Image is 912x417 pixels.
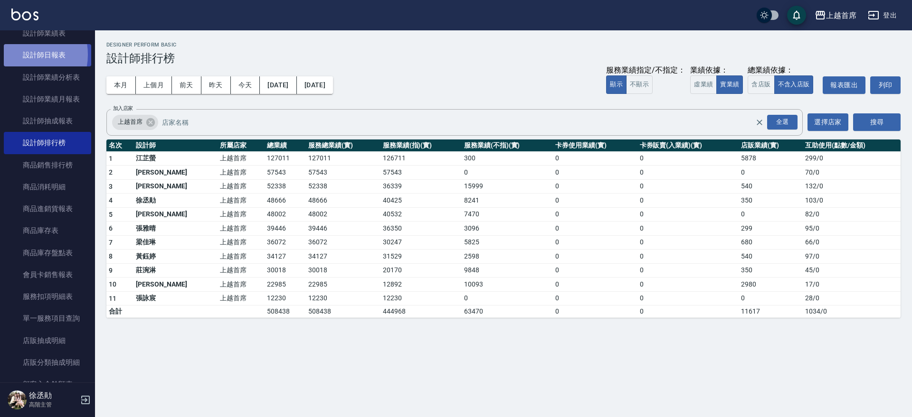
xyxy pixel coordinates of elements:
[553,151,637,166] td: 0
[803,194,901,208] td: 103 / 0
[380,306,462,318] td: 444968
[767,115,798,130] div: 全選
[803,179,901,194] td: 132 / 0
[218,263,265,278] td: 上越首席
[109,239,113,246] span: 7
[4,132,91,154] a: 設計師排行榜
[109,224,113,232] span: 6
[4,220,91,241] a: 商品庫存表
[803,222,901,236] td: 95 / 0
[218,291,265,306] td: 上越首席
[637,278,739,292] td: 0
[553,278,637,292] td: 0
[4,22,91,44] a: 設計師業績表
[823,76,865,94] a: 報表匯出
[637,194,739,208] td: 0
[306,306,380,318] td: 508438
[380,235,462,250] td: 30247
[739,222,803,236] td: 299
[787,6,806,25] button: save
[739,166,803,180] td: 0
[306,291,380,306] td: 12230
[637,222,739,236] td: 0
[803,207,901,222] td: 82 / 0
[811,6,860,25] button: 上越首席
[803,166,901,180] td: 70 / 0
[297,76,333,94] button: [DATE]
[218,179,265,194] td: 上越首席
[265,306,306,318] td: 508438
[462,207,553,222] td: 7470
[380,207,462,222] td: 40532
[133,166,218,180] td: [PERSON_NAME]
[218,166,265,180] td: 上越首席
[380,151,462,166] td: 126711
[553,166,637,180] td: 0
[462,139,553,152] th: 服務業績(不指)(實)
[739,194,803,208] td: 350
[112,115,158,130] div: 上越首席
[380,139,462,152] th: 服務業績(指)(實)
[803,306,901,318] td: 1034 / 0
[265,207,306,222] td: 48002
[380,250,462,264] td: 31529
[853,113,901,131] button: 搜尋
[462,291,553,306] td: 0
[4,176,91,198] a: 商品消耗明細
[218,235,265,250] td: 上越首席
[160,114,772,130] input: 店家名稱
[637,235,739,250] td: 0
[109,295,117,302] span: 11
[739,291,803,306] td: 0
[265,222,306,236] td: 39446
[739,179,803,194] td: 540
[606,75,627,94] button: 顯示
[106,139,133,152] th: 名次
[803,263,901,278] td: 45 / 0
[109,168,113,176] span: 2
[380,278,462,292] td: 12892
[109,211,113,218] span: 5
[716,75,743,94] button: 實業績
[306,139,380,152] th: 服務總業績(實)
[265,166,306,180] td: 57543
[109,183,113,190] span: 3
[218,222,265,236] td: 上越首席
[626,75,653,94] button: 不顯示
[637,291,739,306] td: 0
[106,306,133,318] td: 合計
[739,278,803,292] td: 2980
[462,250,553,264] td: 2598
[133,139,218,152] th: 設計師
[690,75,717,94] button: 虛業績
[462,278,553,292] td: 10093
[133,207,218,222] td: [PERSON_NAME]
[231,76,260,94] button: 今天
[109,155,113,162] span: 1
[807,113,848,131] button: 選擇店家
[265,263,306,278] td: 30018
[306,179,380,194] td: 52338
[4,198,91,220] a: 商品進銷貨報表
[462,222,553,236] td: 3096
[462,306,553,318] td: 63470
[739,235,803,250] td: 680
[637,263,739,278] td: 0
[803,151,901,166] td: 299 / 0
[803,291,901,306] td: 28 / 0
[380,179,462,194] td: 36339
[4,352,91,373] a: 店販分類抽成明細
[265,179,306,194] td: 52338
[172,76,201,94] button: 前天
[306,263,380,278] td: 30018
[306,194,380,208] td: 48666
[462,194,553,208] td: 8241
[553,291,637,306] td: 0
[637,207,739,222] td: 0
[739,207,803,222] td: 0
[306,250,380,264] td: 34127
[136,76,172,94] button: 上個月
[306,166,380,180] td: 57543
[8,390,27,409] img: Person
[553,250,637,264] td: 0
